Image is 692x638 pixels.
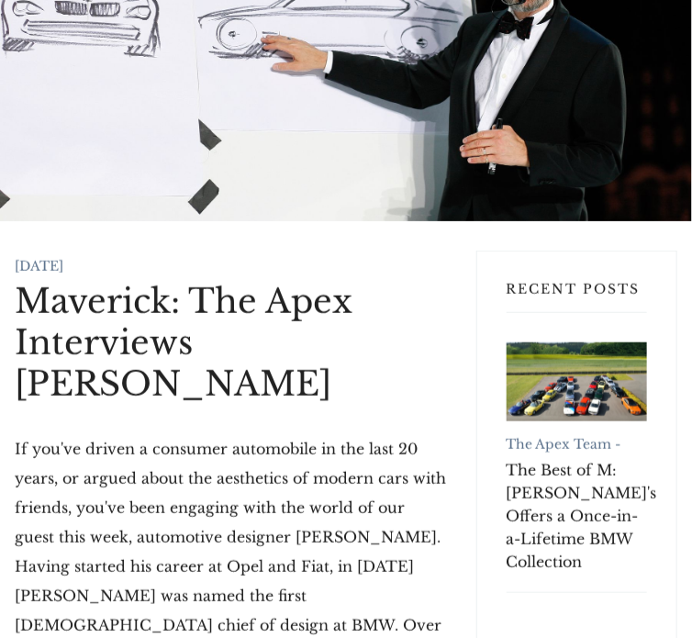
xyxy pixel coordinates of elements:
[507,459,647,574] a: The Best of M: [PERSON_NAME]'s Offers a Once-in-a-Lifetime BMW Collection
[507,436,621,453] a: The Apex Team -
[507,342,647,421] a: The Best of M: RM Sotheby's Offers a Once-in-a-Lifetime BMW Collection
[15,258,63,274] time: [DATE]
[507,281,647,313] h3: Recent Posts
[15,281,447,405] h1: Maverick: The Apex Interviews [PERSON_NAME]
